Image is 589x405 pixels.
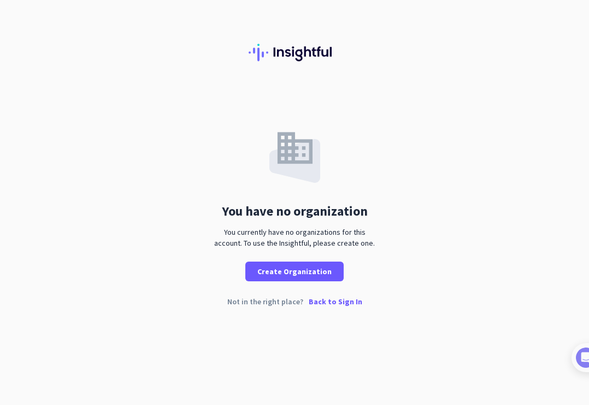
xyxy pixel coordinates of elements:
div: You have no organization [222,205,368,218]
span: Create Organization [257,266,332,277]
div: You currently have no organizations for this account. To use the Insightful, please create one. [210,227,379,248]
p: Back to Sign In [309,298,362,305]
button: Create Organization [245,262,344,281]
img: Insightful [249,44,340,61]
